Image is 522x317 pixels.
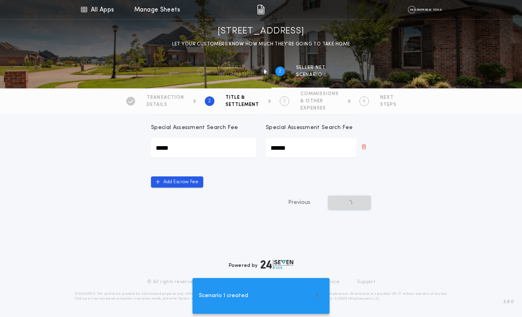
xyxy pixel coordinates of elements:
[283,98,286,104] h2: 3
[226,102,259,108] span: SETTLEMENT
[300,105,339,112] span: EXPENSES
[151,124,238,132] p: Special Assessment Search Fee
[296,72,326,78] span: SCENARIO
[363,98,365,104] h2: 4
[296,65,326,71] span: SELLER NET
[147,94,184,101] span: TRANSACTION
[279,68,281,74] h2: 2
[261,260,293,269] img: logo
[229,260,293,269] div: Powered by
[172,40,350,48] p: LET YOUR CUSTOMERS KNOW HOW MUCH THEY’RE GOING TO TAKE HOME
[208,98,211,104] h2: 2
[151,138,256,157] input: Special Assessment Search Fee
[408,6,442,14] img: vs-icon
[257,5,265,14] img: img
[218,25,304,38] h1: [STREET_ADDRESS]
[218,65,255,71] span: Property
[226,94,259,101] span: TITLE &
[147,102,184,108] span: DETAILS
[272,196,326,210] button: Previous
[300,91,339,97] span: COMMISSIONS
[151,176,203,188] button: Add Escrow Fee
[380,102,396,108] span: STEPS
[380,94,396,101] span: NEXT
[266,138,357,157] input: Special Assessment Search Fee
[199,292,248,300] span: Scenario 1 created
[300,98,339,104] span: & OTHER
[266,124,353,132] p: Special Assessment Search Fee
[218,72,255,78] span: information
